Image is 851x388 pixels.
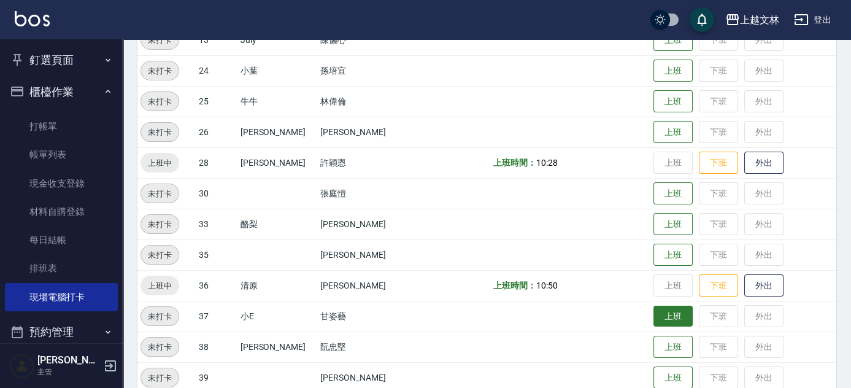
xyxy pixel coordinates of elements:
h5: [PERSON_NAME] [37,354,100,367]
a: 材料自購登錄 [5,198,118,226]
td: 13 [196,25,237,55]
a: 排班表 [5,254,118,282]
button: 櫃檯作業 [5,76,118,108]
span: 10:28 [536,158,558,168]
td: [PERSON_NAME] [317,270,410,301]
button: 上班 [653,182,693,205]
a: 現金收支登錄 [5,169,118,198]
button: 外出 [744,274,784,297]
button: 上班 [653,336,693,359]
td: 阮忠堅 [317,332,410,362]
span: 未打卡 [141,371,179,384]
span: 未打卡 [141,249,179,262]
span: 未打卡 [141,95,179,108]
button: 登出 [789,9,836,31]
button: 釘選頁面 [5,44,118,76]
td: [PERSON_NAME] [237,117,317,147]
td: 33 [196,209,237,239]
p: 主管 [37,367,100,378]
button: 上越文林 [720,7,784,33]
td: 小葉 [237,55,317,86]
span: 未打卡 [141,218,179,231]
a: 打帳單 [5,112,118,141]
span: 10:50 [536,281,558,290]
span: 未打卡 [141,310,179,323]
a: 現場電腦打卡 [5,283,118,311]
img: Logo [15,11,50,26]
td: 35 [196,239,237,270]
button: 下班 [699,274,738,297]
td: 孫培宜 [317,55,410,86]
td: [PERSON_NAME] [317,209,410,239]
td: [PERSON_NAME] [237,147,317,178]
td: 38 [196,332,237,362]
td: [PERSON_NAME] [237,332,317,362]
td: 24 [196,55,237,86]
td: 36 [196,270,237,301]
td: [PERSON_NAME] [317,117,410,147]
td: 26 [196,117,237,147]
button: 上班 [653,244,693,266]
td: 清原 [237,270,317,301]
a: 每日結帳 [5,226,118,254]
button: 上班 [653,213,693,236]
td: [PERSON_NAME] [317,239,410,270]
td: 酪梨 [237,209,317,239]
button: 預約管理 [5,316,118,348]
td: 28 [196,147,237,178]
a: 帳單列表 [5,141,118,169]
b: 上班時間： [493,158,536,168]
button: 外出 [744,152,784,174]
button: 上班 [653,306,693,327]
td: 小E [237,301,317,332]
td: 甘姿藝 [317,301,410,332]
td: 林偉倫 [317,86,410,117]
button: save [690,7,714,32]
div: 上越文林 [740,12,779,28]
td: 30 [196,178,237,209]
td: 37 [196,301,237,332]
button: 上班 [653,29,693,52]
span: 未打卡 [141,341,179,354]
b: 上班時間： [493,281,536,290]
td: 牛牛 [237,86,317,117]
button: 上班 [653,60,693,82]
td: 許穎恩 [317,147,410,178]
img: Person [10,354,34,378]
span: 上班中 [141,279,179,292]
span: 未打卡 [141,34,179,47]
button: 下班 [699,152,738,174]
td: 張庭愷 [317,178,410,209]
button: 上班 [653,90,693,113]
span: 上班中 [141,157,179,169]
span: 未打卡 [141,187,179,200]
button: 上班 [653,121,693,144]
span: 未打卡 [141,64,179,77]
td: 25 [196,86,237,117]
td: 陳儷心 [317,25,410,55]
td: July [237,25,317,55]
span: 未打卡 [141,126,179,139]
